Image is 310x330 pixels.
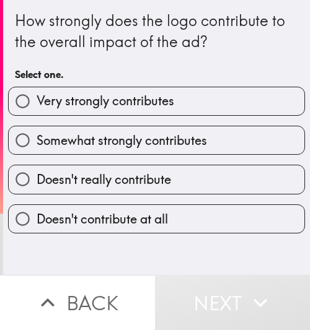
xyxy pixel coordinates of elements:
[9,165,304,193] button: Doesn't really contribute
[9,126,304,154] button: Somewhat strongly contributes
[155,275,310,330] button: Next
[37,132,207,149] span: Somewhat strongly contributes
[9,205,304,233] button: Doesn't contribute at all
[37,92,174,110] span: Very strongly contributes
[37,171,171,188] span: Doesn't really contribute
[15,11,298,52] div: How strongly does the logo contribute to the overall impact of the ad?
[15,67,298,81] h6: Select one.
[37,211,168,228] span: Doesn't contribute at all
[9,87,304,115] button: Very strongly contributes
